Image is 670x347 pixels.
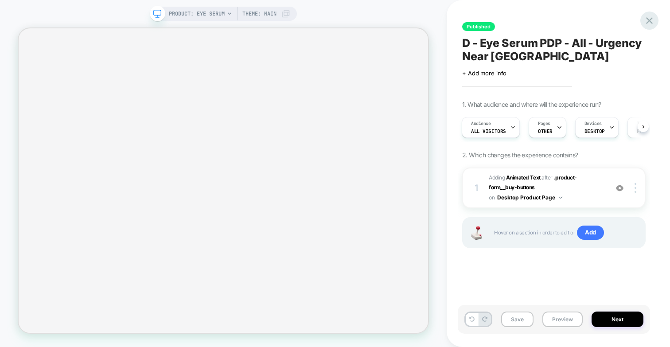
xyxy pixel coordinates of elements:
span: + Add more info [462,70,506,77]
span: Adding [489,174,541,181]
span: Devices [584,121,602,127]
span: Page Load [637,128,663,134]
button: Desktop Product Page [497,192,562,203]
img: Joystick [467,226,485,240]
span: Add [577,226,604,240]
span: Theme: MAIN [242,7,277,21]
span: OTHER [538,128,553,134]
div: 1 [472,180,481,196]
span: PRODUCT: Eye Serum [169,7,225,21]
img: close [635,183,636,193]
span: All Visitors [471,128,506,134]
button: Save [501,312,534,327]
span: 1. What audience and where will the experience run? [462,101,601,108]
button: Preview [542,312,583,327]
b: Animated Text [506,174,541,181]
span: .product-form__buy-buttons [489,174,577,191]
span: Published [462,22,495,31]
span: DESKTOP [584,128,605,134]
span: Hover on a section in order to edit or [494,226,636,240]
span: Trigger [637,121,654,127]
span: on [489,193,495,203]
img: crossed eye [616,184,623,192]
span: D - Eye Serum PDP - All - Urgency Near [GEOGRAPHIC_DATA] [462,36,646,63]
span: Audience [471,121,491,127]
span: 2. Which changes the experience contains? [462,151,578,159]
img: down arrow [559,196,562,199]
button: Next [592,312,643,327]
span: AFTER [541,174,553,181]
span: Pages [538,121,550,127]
